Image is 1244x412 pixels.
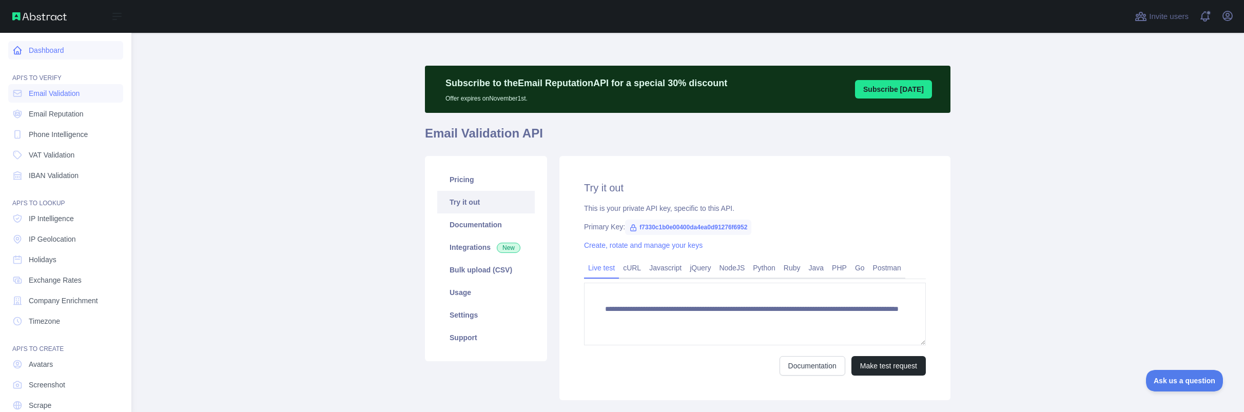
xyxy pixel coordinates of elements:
[1146,370,1223,391] iframe: Toggle Customer Support
[1133,8,1191,25] button: Invite users
[8,376,123,394] a: Screenshot
[8,187,123,207] div: API'S TO LOOKUP
[29,316,60,326] span: Timezone
[437,213,535,236] a: Documentation
[8,355,123,374] a: Avatars
[8,41,123,60] a: Dashboard
[8,250,123,269] a: Holidays
[29,170,79,181] span: IBAN Validation
[8,209,123,228] a: IP Intelligence
[8,62,123,82] div: API'S TO VERIFY
[8,125,123,144] a: Phone Intelligence
[425,125,950,150] h1: Email Validation API
[29,275,82,285] span: Exchange Rates
[8,105,123,123] a: Email Reputation
[29,254,56,265] span: Holidays
[855,80,932,99] button: Subscribe [DATE]
[29,213,74,224] span: IP Intelligence
[29,109,84,119] span: Email Reputation
[437,259,535,281] a: Bulk upload (CSV)
[29,234,76,244] span: IP Geolocation
[8,332,123,353] div: API'S TO CREATE
[29,296,98,306] span: Company Enrichment
[828,260,851,276] a: PHP
[584,222,926,232] div: Primary Key:
[8,271,123,289] a: Exchange Rates
[715,260,749,276] a: NodeJS
[645,260,686,276] a: Javascript
[780,260,805,276] a: Ruby
[851,356,926,376] button: Make test request
[437,236,535,259] a: Integrations New
[29,150,74,160] span: VAT Validation
[8,166,123,185] a: IBAN Validation
[437,326,535,349] a: Support
[12,12,67,21] img: Abstract API
[29,88,80,99] span: Email Validation
[619,260,645,276] a: cURL
[584,260,619,276] a: Live test
[851,260,869,276] a: Go
[445,90,727,103] p: Offer expires on November 1st.
[869,260,905,276] a: Postman
[8,230,123,248] a: IP Geolocation
[805,260,828,276] a: Java
[1149,11,1189,23] span: Invite users
[29,359,53,369] span: Avatars
[437,191,535,213] a: Try it out
[8,291,123,310] a: Company Enrichment
[29,380,65,390] span: Screenshot
[445,76,727,90] p: Subscribe to the Email Reputation API for a special 30 % discount
[437,168,535,191] a: Pricing
[437,304,535,326] a: Settings
[625,220,751,235] span: f7330c1b0e00400da4ea0d91276f6952
[584,203,926,213] div: This is your private API key, specific to this API.
[686,260,715,276] a: jQuery
[29,129,88,140] span: Phone Intelligence
[29,400,51,410] span: Scrape
[749,260,780,276] a: Python
[497,243,520,253] span: New
[8,146,123,164] a: VAT Validation
[584,181,926,195] h2: Try it out
[8,84,123,103] a: Email Validation
[437,281,535,304] a: Usage
[8,312,123,330] a: Timezone
[584,241,703,249] a: Create, rotate and manage your keys
[780,356,845,376] a: Documentation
